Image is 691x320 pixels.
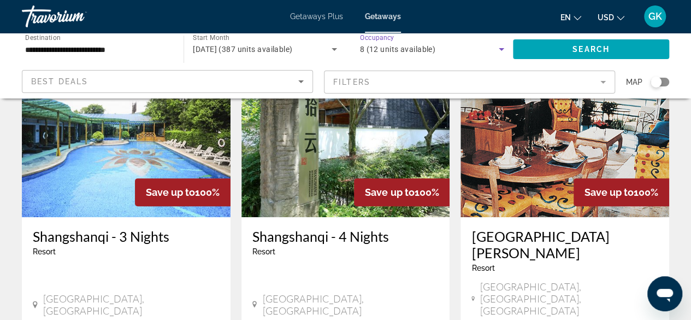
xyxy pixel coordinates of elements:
span: 8 (12 units available) [360,45,436,54]
span: GK [648,11,662,22]
span: [GEOGRAPHIC_DATA], [GEOGRAPHIC_DATA] [43,293,220,317]
img: DA10O01L.jpg [22,42,231,217]
span: Save up to [146,187,195,198]
button: Change language [560,9,581,25]
a: Getaways Plus [290,12,343,21]
span: Destination [25,33,61,41]
mat-select: Sort by [31,75,304,88]
span: Resort [33,247,56,256]
a: Shangshanqi - 3 Nights [33,228,220,245]
span: Save up to [365,187,414,198]
div: 100% [354,178,450,206]
a: [GEOGRAPHIC_DATA][PERSON_NAME] [471,228,658,261]
span: Occupancy [360,34,394,42]
button: User Menu [641,5,669,28]
button: Change currency [598,9,624,25]
span: [DATE] (387 units available) [193,45,292,54]
span: Search [572,45,610,54]
span: Resort [252,247,275,256]
button: Filter [324,70,615,94]
button: Search [513,39,669,59]
img: 5719I01X.jpg [460,42,669,217]
span: Resort [471,264,494,272]
div: 100% [574,178,669,206]
span: Best Deals [31,77,88,86]
span: [GEOGRAPHIC_DATA], [GEOGRAPHIC_DATA], [GEOGRAPHIC_DATA] [480,281,658,317]
span: en [560,13,571,22]
span: Start Month [193,34,229,42]
iframe: Кнопка запуска окна обмена сообщениями [647,276,682,311]
a: Shangshanqi - 4 Nights [252,228,439,245]
span: USD [598,13,614,22]
div: 100% [135,178,231,206]
span: [GEOGRAPHIC_DATA], [GEOGRAPHIC_DATA] [262,293,439,317]
img: DA10E01L.jpg [241,42,450,217]
span: Map [626,74,642,90]
a: Travorium [22,2,131,31]
span: Save up to [584,187,634,198]
a: Getaways [365,12,401,21]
